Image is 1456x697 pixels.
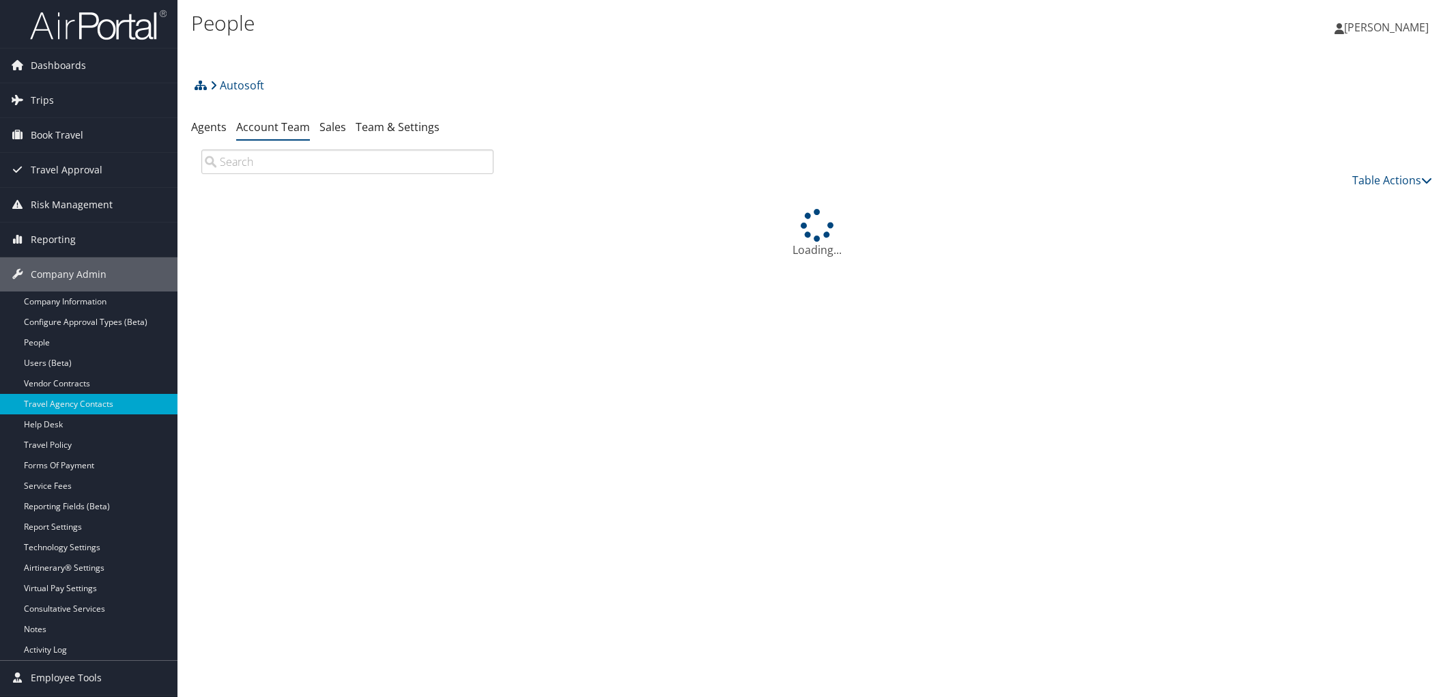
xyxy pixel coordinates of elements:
[210,72,264,99] a: Autosoft
[31,153,102,187] span: Travel Approval
[236,119,310,134] a: Account Team
[1334,7,1442,48] a: [PERSON_NAME]
[201,150,494,174] input: Search
[1344,20,1429,35] span: [PERSON_NAME]
[1352,173,1432,188] a: Table Actions
[30,9,167,41] img: airportal-logo.png
[31,48,86,83] span: Dashboards
[319,119,346,134] a: Sales
[31,223,76,257] span: Reporting
[31,118,83,152] span: Book Travel
[31,83,54,117] span: Trips
[31,188,113,222] span: Risk Management
[356,119,440,134] a: Team & Settings
[31,661,102,695] span: Employee Tools
[31,257,106,291] span: Company Admin
[191,9,1025,38] h1: People
[191,119,227,134] a: Agents
[191,209,1442,258] div: Loading...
